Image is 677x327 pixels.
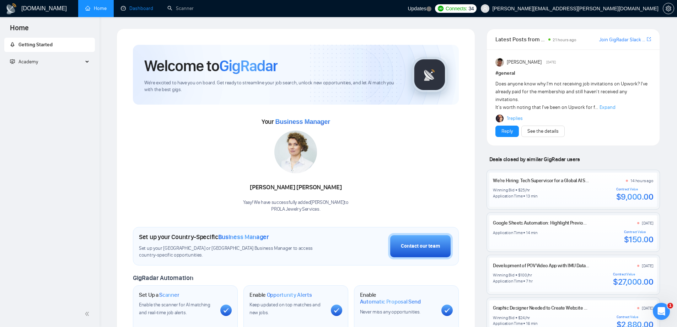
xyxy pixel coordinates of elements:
[487,153,583,165] span: Deals closed by similar GigRadar users
[412,57,447,93] img: gigradar-logo.png
[647,36,651,43] a: export
[518,315,521,321] div: $
[617,315,654,319] div: Contract Value
[526,193,538,199] div: 13 min
[360,291,436,305] h1: Enable
[144,80,401,93] span: We're excited to have you on board. Get ready to streamline your job search, unlock new opportuni...
[139,233,269,241] h1: Set up your Country-Specific
[520,187,525,193] div: 25
[388,233,453,259] button: Contact our team
[18,59,38,65] span: Academy
[18,42,53,48] span: Getting Started
[267,291,312,299] span: Opportunity Alerts
[438,6,444,11] img: upwork-logo.png
[159,291,179,299] span: Scanner
[520,315,525,321] div: 24
[10,59,38,65] span: Academy
[493,315,514,321] div: Winning Bid
[630,178,653,184] div: 14 hours ago
[493,305,656,311] a: Graphic Designer Needed to Create Website Size Chart for Women's Dress Brand
[4,38,95,52] li: Getting Started
[483,6,488,11] span: user
[493,187,514,193] div: Winning Bid
[526,278,532,284] div: 7 hr
[249,302,321,316] span: Keep updated on top matches and new jobs.
[219,56,278,75] span: GigRadar
[642,220,654,226] div: [DATE]
[600,104,616,110] span: Expand
[527,127,559,135] a: See the details
[642,305,654,311] div: [DATE]
[133,274,193,282] span: GigRadar Automation
[616,187,654,191] div: Contract Value
[613,276,653,287] div: $27,000.00
[553,37,576,42] span: 21 hours ago
[495,69,651,77] h1: # general
[493,272,514,278] div: Winning Bid
[243,181,349,194] div: [PERSON_NAME] [PERSON_NAME]
[493,263,640,269] a: Development of POV Video App with IMU Data Sync and Gesture Controls
[526,230,538,236] div: 14 min
[493,193,522,199] div: Application Time
[493,321,522,326] div: Application Time
[647,36,651,42] span: export
[653,303,670,320] iframe: Intercom live chat
[613,272,653,276] div: Contract Value
[139,302,210,316] span: Enable the scanner for AI matching and real-time job alerts.
[493,220,603,226] a: Google Sheets Automation: Highlight Previous Entries
[493,230,522,236] div: Application Time
[507,58,542,66] span: [PERSON_NAME]
[521,126,565,137] button: See the details
[493,178,618,184] a: We’re Hiring: Tech Supervisor for a Global AI Startup – CampiX
[493,278,522,284] div: Application Time
[616,191,654,202] div: $9,000.00
[360,298,421,305] span: Automatic Proposal Send
[10,59,15,64] span: fund-projection-screen
[495,35,546,44] span: Latest Posts from the GigRadar Community
[243,199,349,213] div: Yaay! We have successfully added [PERSON_NAME] to
[546,59,556,65] span: [DATE]
[507,115,523,122] a: 1replies
[663,6,674,11] a: setting
[495,58,504,67] img: Randi Tovar
[663,3,674,14] button: setting
[624,234,654,245] div: $150.00
[243,206,349,213] p: PROLA Jewelry Services .
[262,118,330,126] span: Your
[275,118,330,125] span: Business Manager
[144,56,278,75] h1: Welcome to
[274,131,317,173] img: 1716501532812-19.jpg
[85,5,107,11] a: homeHome
[501,127,513,135] a: Reply
[525,187,530,193] div: /hr
[4,23,34,38] span: Home
[667,303,673,308] span: 1
[520,272,527,278] div: 100
[495,81,648,110] span: Does anyone know why I'm not receiving job invitations on Upwork? I've already paid for the membe...
[218,233,269,241] span: Business Manager
[527,272,532,278] div: /hr
[518,187,521,193] div: $
[139,245,327,259] span: Set up your [GEOGRAPHIC_DATA] or [GEOGRAPHIC_DATA] Business Manager to access country-specific op...
[624,230,654,234] div: Contract Value
[599,36,645,44] a: Join GigRadar Slack Community
[360,309,420,315] span: Never miss any opportunities.
[495,126,519,137] button: Reply
[642,263,654,269] div: [DATE]
[525,315,530,321] div: /hr
[446,5,467,12] span: Connects:
[139,291,179,299] h1: Set Up a
[468,5,474,12] span: 34
[408,6,426,11] span: Updates
[10,42,15,47] span: rocket
[518,272,521,278] div: $
[401,242,440,250] div: Contact our team
[121,5,153,11] a: dashboardDashboard
[249,291,312,299] h1: Enable
[6,3,17,15] img: logo
[167,5,194,11] a: searchScanner
[526,321,538,326] div: 16 min
[85,310,92,317] span: double-left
